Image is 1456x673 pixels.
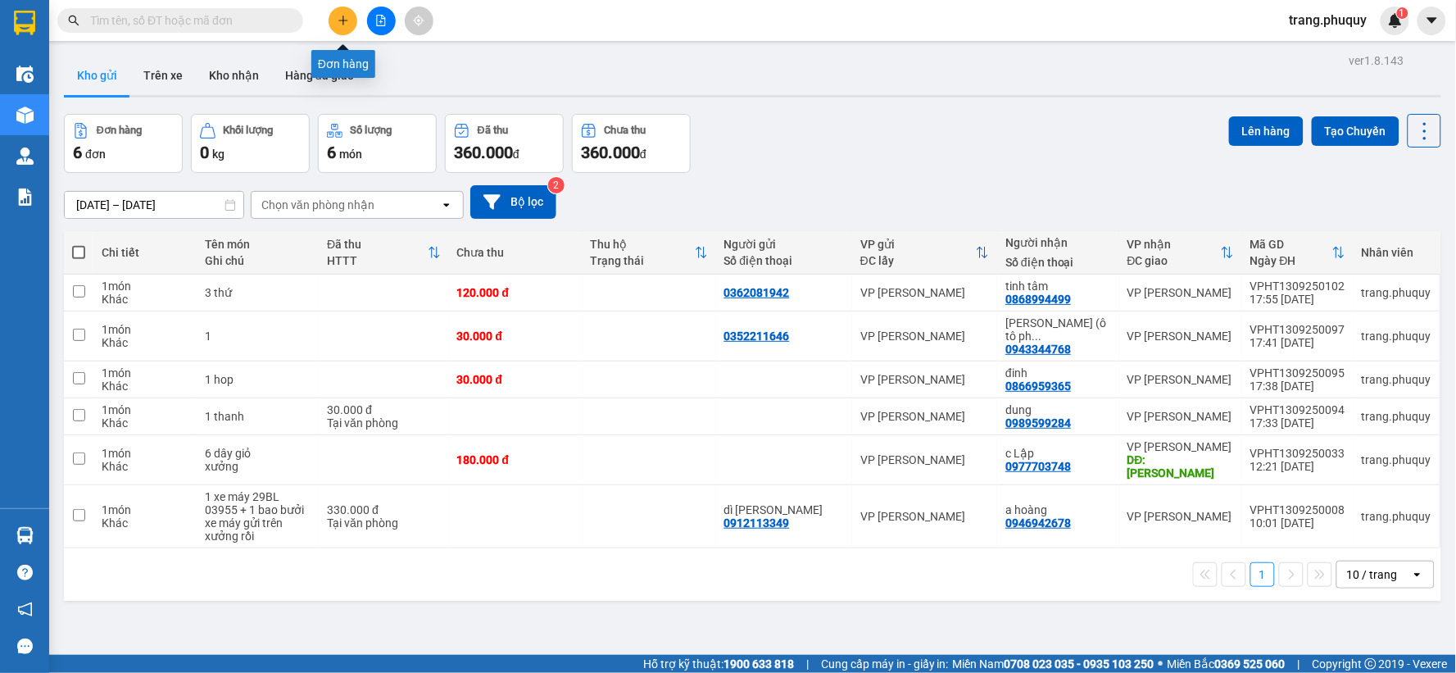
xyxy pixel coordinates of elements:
button: plus [329,7,357,35]
div: 1 xe máy 29BL 03955 + 1 bao bưởi [205,490,311,516]
div: 330.000 đ [327,503,440,516]
svg: open [440,198,453,211]
div: VP [PERSON_NAME] [1127,330,1234,343]
span: ⚪️ [1159,661,1163,667]
div: a hoàng [1005,503,1111,516]
input: Tìm tên, số ĐT hoặc mã đơn [90,11,283,30]
div: trang.phuquy [1362,330,1431,343]
div: 0362081942 [724,286,790,299]
strong: 1900 633 818 [723,657,794,671]
div: VPHT1309250008 [1250,503,1345,516]
strong: 0369 525 060 [1215,657,1286,671]
span: Hỗ trợ kỹ thuật: [643,655,794,673]
div: 1 [205,330,311,343]
div: Người gửi [724,238,844,251]
div: Tại văn phòng [327,416,440,430]
span: message [17,639,33,654]
span: 6 [73,143,82,162]
input: Select a date range. [65,192,243,218]
div: VPHT1309250095 [1250,366,1345,380]
span: caret-down [1425,13,1440,28]
img: warehouse-icon [16,66,34,83]
div: VP nhận [1127,238,1221,251]
div: 0868994499 [1005,293,1071,306]
span: 0 [200,143,209,162]
span: copyright [1365,658,1377,670]
div: HTTT [327,254,427,267]
div: Số điện thoại [724,254,844,267]
span: search [68,15,79,26]
div: dì kim anh [724,503,844,516]
div: Thu hộ [591,238,695,251]
div: 0989599284 [1005,416,1071,430]
div: VP [PERSON_NAME] [860,410,989,423]
div: c Lập [1005,447,1111,460]
span: | [1298,655,1300,673]
th: Toggle SortBy [1242,231,1354,275]
span: đơn [85,148,106,161]
div: trang.phuquy [1362,286,1431,299]
button: aim [405,7,433,35]
span: notification [17,602,33,617]
div: Người nhận [1005,236,1111,249]
span: kg [212,148,225,161]
div: trang.phuquy [1362,510,1431,523]
th: Toggle SortBy [852,231,997,275]
span: 360.000 [454,143,513,162]
div: Khối lượng [224,125,274,136]
div: 10:01 [DATE] [1250,516,1345,530]
span: 1 [1399,7,1405,19]
div: 0943344768 [1005,343,1071,356]
div: ĐC giao [1127,254,1221,267]
div: 180.000 đ [457,453,574,466]
div: 17:55 [DATE] [1250,293,1345,306]
button: Khối lượng0kg [191,114,310,173]
div: Đơn hàng [97,125,142,136]
span: plus [338,15,349,26]
div: xe máy gửi trên xưởng rồi [205,516,311,543]
img: warehouse-icon [16,148,34,165]
div: Nhân viên [1362,246,1431,259]
div: tinh tâm [1005,280,1111,293]
div: Khác [102,516,188,530]
div: Chọn văn phòng nhận [261,197,374,213]
div: trang.phuquy [1362,453,1431,466]
div: 0912113349 [724,516,790,530]
div: 17:33 [DATE] [1250,416,1345,430]
span: ... [1032,330,1041,343]
span: file-add [375,15,387,26]
button: Tạo Chuyến [1312,116,1399,146]
span: question-circle [17,565,33,580]
div: 0866959365 [1005,380,1071,393]
div: Tại văn phòng [327,516,440,530]
button: caret-down [1417,7,1446,35]
div: 30.000 đ [457,330,574,343]
div: Ngày ĐH [1250,254,1332,267]
button: Hàng đã giao [272,56,367,95]
span: Miền Nam [953,655,1154,673]
div: Đơn hàng [311,50,375,78]
span: đ [640,148,646,161]
img: warehouse-icon [16,107,34,124]
div: Trạng thái [591,254,695,267]
div: Đã thu [478,125,508,136]
div: VP [PERSON_NAME] [860,510,989,523]
button: Bộ lọc [470,185,556,219]
button: Trên xe [130,56,196,95]
div: ver 1.8.143 [1349,52,1404,70]
div: Chưa thu [605,125,646,136]
span: 6 [327,143,336,162]
div: VP [PERSON_NAME] [1127,286,1234,299]
strong: 0708 023 035 - 0935 103 250 [1005,657,1154,671]
span: Miền Bắc [1168,655,1286,673]
div: đinh [1005,366,1111,380]
sup: 2 [548,177,565,193]
button: Kho gửi [64,56,130,95]
span: trang.phuquy [1277,10,1381,30]
div: VP [PERSON_NAME] [1127,373,1234,386]
div: Khác [102,336,188,349]
div: 1 hop [205,373,311,386]
div: 1 món [102,447,188,460]
div: Mã GD [1250,238,1332,251]
span: Cung cấp máy in - giấy in: [821,655,949,673]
